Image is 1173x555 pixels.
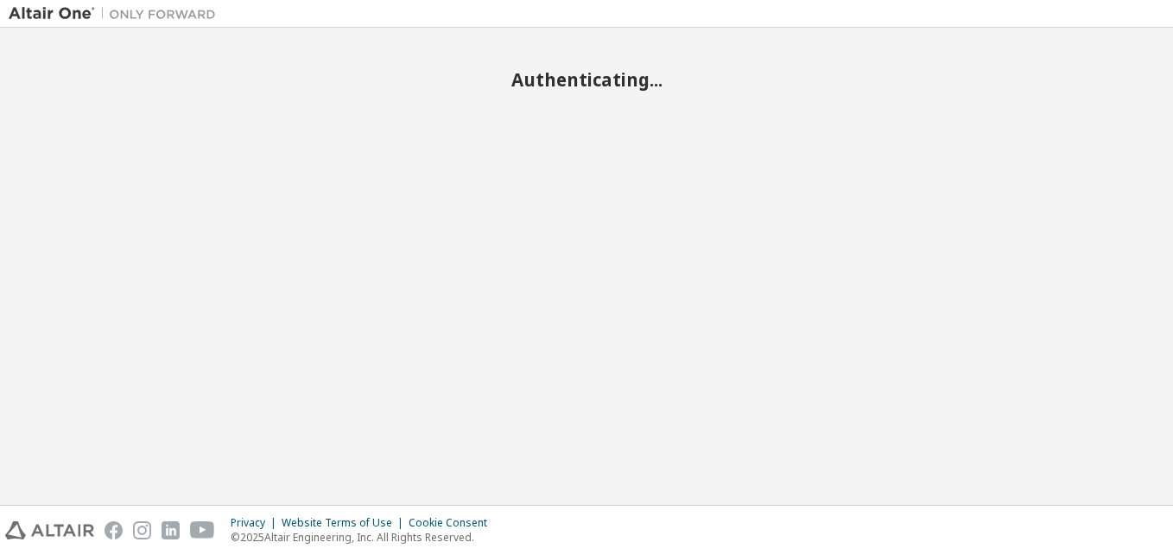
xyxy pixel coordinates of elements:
h2: Authenticating... [9,68,1164,91]
img: youtube.svg [190,521,215,539]
img: altair_logo.svg [5,521,94,539]
img: Altair One [9,5,225,22]
img: linkedin.svg [162,521,180,539]
div: Cookie Consent [409,516,498,530]
div: Privacy [231,516,282,530]
div: Website Terms of Use [282,516,409,530]
img: instagram.svg [133,521,151,539]
p: © 2025 Altair Engineering, Inc. All Rights Reserved. [231,530,498,545]
img: facebook.svg [105,521,123,539]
